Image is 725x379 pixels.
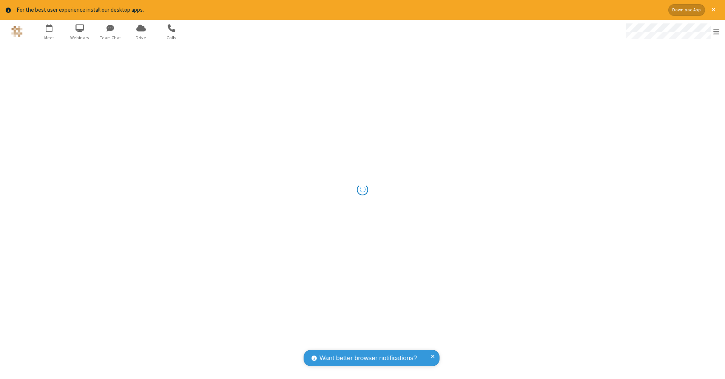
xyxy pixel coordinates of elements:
[3,20,31,43] button: Logo
[35,34,63,41] span: Meet
[66,34,94,41] span: Webinars
[11,26,23,37] img: QA Selenium DO NOT DELETE OR CHANGE
[668,4,705,16] button: Download App
[96,34,125,41] span: Team Chat
[619,20,725,43] div: Open menu
[708,4,719,16] button: Close alert
[127,34,155,41] span: Drive
[319,353,417,363] span: Want better browser notifications?
[157,34,186,41] span: Calls
[17,6,663,14] div: For the best user experience install our desktop apps.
